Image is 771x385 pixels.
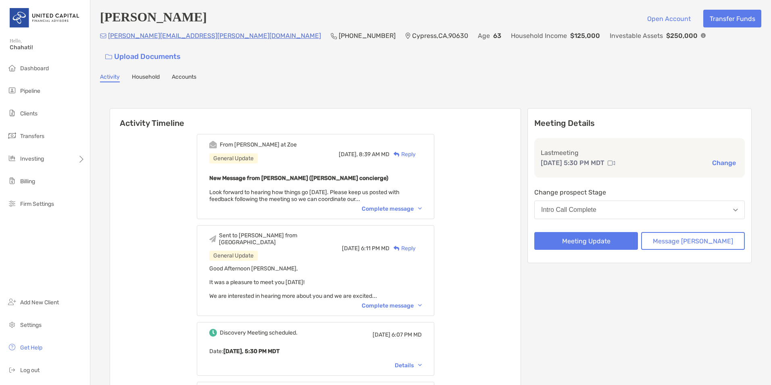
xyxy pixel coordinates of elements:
img: Reply icon [394,246,400,251]
img: transfers icon [7,131,17,140]
span: Add New Client [20,299,59,306]
img: settings icon [7,320,17,329]
span: Look forward to hearing how things go [DATE]. Please keep us posted with feedback following the m... [209,189,400,203]
img: get-help icon [7,342,17,352]
button: Intro Call Complete [534,201,745,219]
span: Firm Settings [20,201,54,207]
button: Change [710,159,738,167]
div: Sent to [PERSON_NAME] from [GEOGRAPHIC_DATA] [219,232,342,246]
div: Reply [390,244,416,253]
p: $125,000 [570,31,600,41]
p: Change prospect Stage [534,187,745,197]
span: 6:07 PM MD [392,331,422,338]
button: Message [PERSON_NAME] [641,232,745,250]
div: From [PERSON_NAME] at Zoe [220,141,297,148]
button: Open Account [641,10,697,27]
img: pipeline icon [7,86,17,95]
span: Billing [20,178,35,185]
img: Event icon [209,329,217,337]
img: Reply icon [394,152,400,157]
img: firm-settings icon [7,199,17,208]
img: Chevron icon [418,207,422,210]
p: Cypress , CA , 90630 [412,31,468,41]
a: Accounts [172,73,196,82]
div: Complete message [362,205,422,212]
img: Info Icon [701,33,706,38]
p: [PERSON_NAME][EMAIL_ADDRESS][PERSON_NAME][DOMAIN_NAME] [108,31,321,41]
button: Transfer Funds [703,10,761,27]
img: communication type [608,160,615,166]
div: General Update [209,251,258,261]
img: Chevron icon [418,304,422,307]
span: Investing [20,155,44,162]
span: [DATE] [373,331,390,338]
a: Upload Documents [100,48,186,65]
img: Location Icon [405,33,411,39]
span: Clients [20,110,38,117]
div: Reply [390,150,416,159]
img: Event icon [209,141,217,149]
div: Intro Call Complete [541,206,596,213]
p: $250,000 [666,31,698,41]
img: billing icon [7,176,17,186]
p: Age [478,31,490,41]
button: Meeting Update [534,232,638,250]
img: logout icon [7,365,17,375]
span: [DATE], [339,151,358,158]
img: Event icon [209,235,216,242]
span: Settings [20,322,42,329]
span: Chahati! [10,44,85,51]
img: Phone Icon [331,33,337,39]
span: Dashboard [20,65,49,72]
div: Details [395,362,422,369]
p: Meeting Details [534,118,745,128]
div: General Update [209,153,258,163]
p: [DATE] 5:30 PM MDT [541,158,604,168]
span: Get Help [20,344,42,351]
b: [DATE], 5:30 PM MDT [223,348,279,355]
img: Open dropdown arrow [733,209,738,211]
a: Activity [100,73,120,82]
img: button icon [105,54,112,60]
img: Chevron icon [418,364,422,366]
p: [PHONE_NUMBER] [339,31,396,41]
p: Investable Assets [610,31,663,41]
img: investing icon [7,153,17,163]
img: dashboard icon [7,63,17,73]
span: Good Afternoon [PERSON_NAME], It was a pleasure to meet you [DATE]! We are interested in hearing ... [209,265,377,299]
p: Last meeting [541,148,738,158]
img: Email Icon [100,33,106,38]
span: Transfers [20,133,44,140]
span: Log out [20,367,40,374]
p: 63 [493,31,501,41]
div: Complete message [362,302,422,309]
a: Household [132,73,160,82]
p: Household Income [511,31,567,41]
span: 6:11 PM MD [361,245,390,252]
span: [DATE] [342,245,360,252]
p: Date : [209,346,422,356]
span: Pipeline [20,88,40,94]
img: clients icon [7,108,17,118]
img: United Capital Logo [10,3,80,32]
h4: [PERSON_NAME] [100,10,207,27]
img: add_new_client icon [7,297,17,307]
h6: Activity Timeline [110,109,521,128]
span: 8:39 AM MD [359,151,390,158]
div: Discovery Meeting scheduled. [220,329,298,336]
b: New Message from [PERSON_NAME] ([PERSON_NAME] concierge) [209,175,388,182]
